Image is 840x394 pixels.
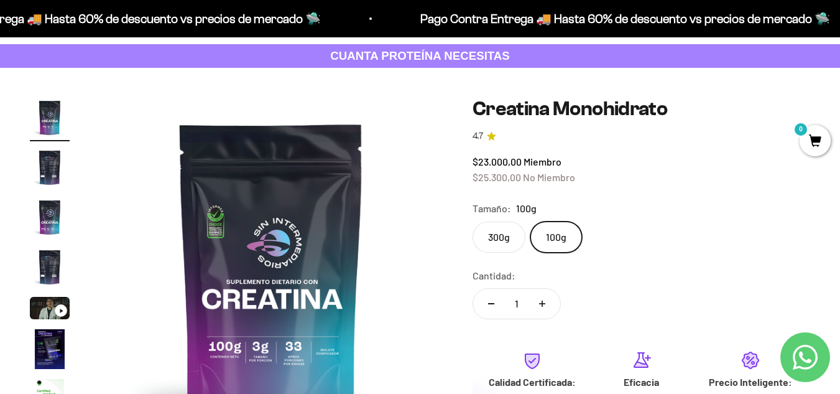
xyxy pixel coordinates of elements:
strong: CUANTA PROTEÍNA NECESITAS [330,49,510,62]
img: Creatina Monohidrato [30,329,70,369]
label: Cantidad: [473,268,515,284]
img: Creatina Monohidrato [30,148,70,187]
button: Ir al artículo 1 [30,98,70,141]
a: 4.74.7 de 5.0 estrellas [473,129,810,143]
span: No Miembro [523,171,575,183]
button: Ir al artículo 2 [30,148,70,191]
span: 100g [516,200,537,217]
strong: Precio Inteligente: [709,376,792,388]
span: Miembro [524,156,561,167]
h1: Creatina Monohidrato [473,98,810,120]
button: Ir al artículo 4 [30,247,70,291]
span: $25.300,00 [473,171,521,183]
span: $23.000,00 [473,156,522,167]
button: Ir al artículo 3 [30,197,70,241]
legend: Tamaño: [473,200,511,217]
span: 4.7 [473,129,483,143]
button: Ir al artículo 5 [30,297,70,323]
button: Aumentar cantidad [524,289,560,319]
a: 0 [800,135,831,149]
img: Creatina Monohidrato [30,247,70,287]
strong: Calidad Certificada: [489,376,576,388]
img: Creatina Monohidrato [30,98,70,138]
mark: 0 [793,122,808,137]
p: Pago Contra Entrega 🚚 Hasta 60% de descuento vs precios de mercado 🛸 [418,9,828,29]
button: Ir al artículo 6 [30,329,70,373]
button: Reducir cantidad [473,289,509,319]
img: Creatina Monohidrato [30,197,70,237]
